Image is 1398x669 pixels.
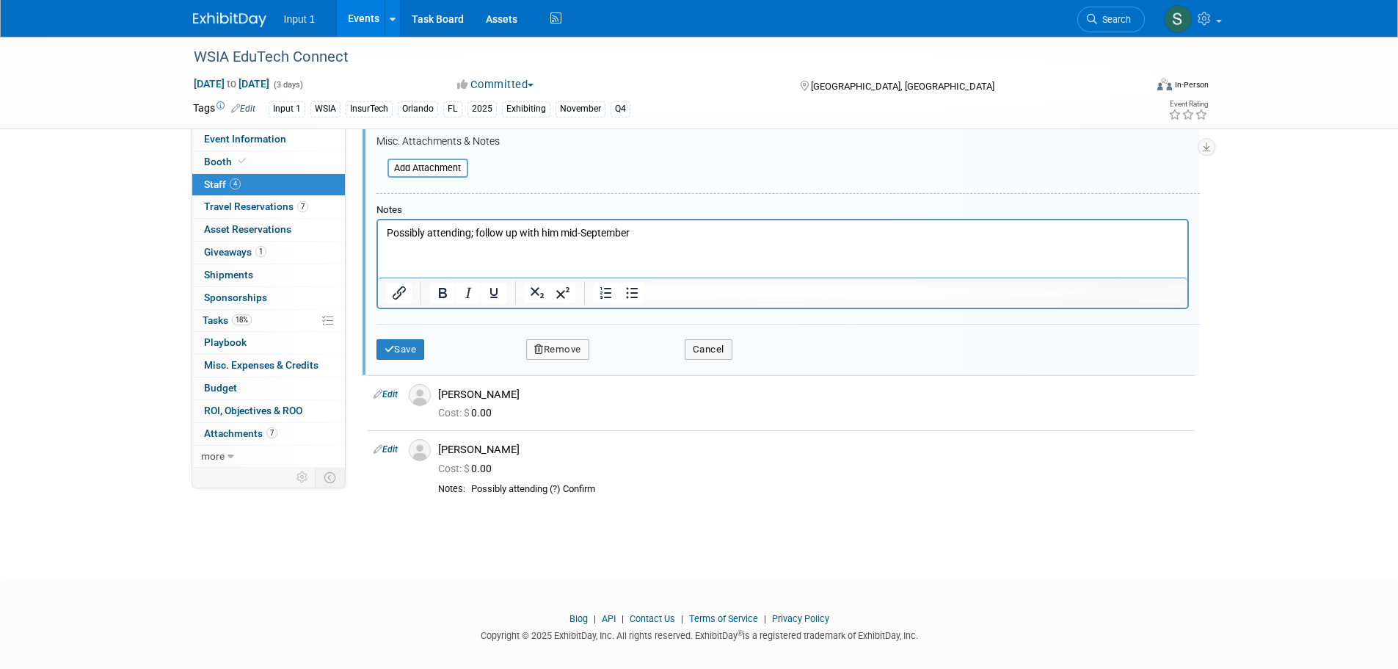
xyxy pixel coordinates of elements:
[685,339,732,360] button: Cancel
[387,283,412,303] button: Insert/edit link
[192,355,345,377] a: Misc. Expenses & Credits
[204,382,237,394] span: Budget
[438,483,465,495] div: Notes:
[193,77,270,90] span: [DATE] [DATE]
[619,283,644,303] button: Bullet list
[192,377,345,399] a: Budget
[284,13,316,25] span: Input 1
[192,287,345,309] a: Sponsorships
[1174,79,1209,90] div: In-Person
[192,400,345,422] a: ROI, Objectives & ROO
[525,283,550,303] button: Subscript
[376,204,1189,217] div: Notes
[204,292,267,303] span: Sponsorships
[374,444,398,455] a: Edit
[1058,76,1209,98] div: Event Format
[297,201,308,212] span: 7
[438,388,1189,402] div: [PERSON_NAME]
[611,101,630,117] div: Q4
[204,405,302,416] span: ROI, Objectives & ROO
[569,613,588,624] a: Blog
[438,407,498,419] span: 0.00
[556,101,605,117] div: November
[456,283,481,303] button: Italic
[192,242,345,264] a: Giveaways1
[269,101,305,117] div: Input 1
[590,613,600,624] span: |
[376,339,425,360] button: Save
[374,389,398,399] a: Edit
[204,178,241,190] span: Staff
[452,77,539,93] button: Committed
[255,246,266,257] span: 1
[618,613,627,624] span: |
[204,133,286,145] span: Event Information
[1157,79,1172,90] img: Format-Inperson.png
[204,200,308,212] span: Travel Reservations
[438,463,471,474] span: Cost: $
[310,101,341,117] div: WSIA
[502,101,550,117] div: Exhibiting
[409,439,431,461] img: Associate-Profile-5.png
[193,12,266,27] img: ExhibitDay
[594,283,619,303] button: Numbered list
[1097,14,1131,25] span: Search
[772,613,829,624] a: Privacy Policy
[438,407,471,419] span: Cost: $
[204,427,277,439] span: Attachments
[376,135,1200,148] div: Misc. Attachments & Notes
[811,81,994,92] span: [GEOGRAPHIC_DATA], [GEOGRAPHIC_DATA]
[1168,101,1208,108] div: Event Rating
[443,101,462,117] div: FL
[438,463,498,474] span: 0.00
[481,283,506,303] button: Underline
[225,78,239,90] span: to
[378,220,1187,278] iframe: Rich Text Area
[192,219,345,241] a: Asset Reservations
[203,314,252,326] span: Tasks
[471,483,1189,496] div: Possibly attending (?) Confirm
[192,332,345,354] a: Playbook
[193,101,255,117] td: Tags
[398,101,438,117] div: Orlando
[630,613,675,624] a: Contact Us
[602,613,616,624] a: API
[192,196,345,218] a: Travel Reservations7
[266,427,277,438] span: 7
[231,104,255,114] a: Edit
[550,283,575,303] button: Superscript
[467,101,497,117] div: 2025
[230,178,241,189] span: 4
[189,44,1123,70] div: WSIA EduTech Connect
[438,443,1189,457] div: [PERSON_NAME]
[315,468,345,487] td: Toggle Event Tabs
[346,101,393,117] div: InsurTech
[192,310,345,332] a: Tasks18%
[204,156,249,167] span: Booth
[409,384,431,406] img: Associate-Profile-5.png
[430,283,455,303] button: Bold
[204,336,247,348] span: Playbook
[192,446,345,468] a: more
[738,629,743,637] sup: ®
[677,613,687,624] span: |
[192,174,345,196] a: Staff4
[204,246,266,258] span: Giveaways
[760,613,770,624] span: |
[192,151,345,173] a: Booth
[192,129,345,151] a: Event Information
[192,423,345,445] a: Attachments7
[239,157,246,165] i: Booth reservation complete
[204,223,291,235] span: Asset Reservations
[232,314,252,325] span: 18%
[526,339,589,360] button: Remove
[204,359,318,371] span: Misc. Expenses & Credits
[689,613,758,624] a: Terms of Service
[192,264,345,286] a: Shipments
[272,80,303,90] span: (3 days)
[290,468,316,487] td: Personalize Event Tab Strip
[1164,5,1192,33] img: Susan Stout
[204,269,253,281] span: Shipments
[201,450,225,462] span: more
